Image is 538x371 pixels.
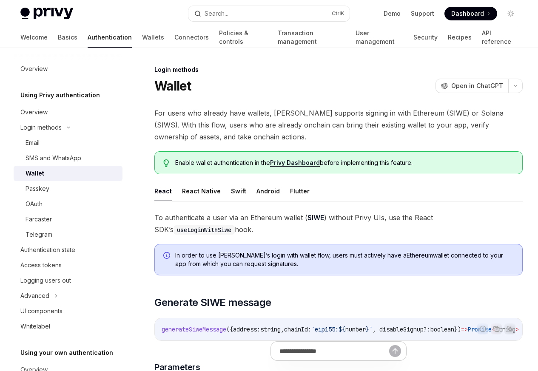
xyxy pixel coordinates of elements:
[14,105,122,120] a: Overview
[14,135,122,150] a: Email
[444,7,497,20] a: Dashboard
[26,214,52,224] div: Farcaster
[454,326,461,333] span: })
[451,9,484,18] span: Dashboard
[226,326,233,333] span: ({
[384,9,401,18] a: Demo
[154,296,271,309] span: Generate SIWE message
[270,159,320,167] a: Privy Dashboard
[284,326,311,333] span: chainId:
[26,138,40,148] div: Email
[256,181,280,201] button: Android
[162,326,226,333] span: generateSiweMessage
[26,229,52,240] div: Telegram
[477,323,488,334] button: Report incorrect code
[14,273,122,288] a: Logging users out
[14,288,122,303] button: Advanced
[154,107,523,143] span: For users who already have wallets, [PERSON_NAME] supports signing in with Ethereum (SIWE) or Sol...
[142,27,164,48] a: Wallets
[20,90,100,100] h5: Using Privy authentication
[389,345,401,357] button: Send message
[233,326,260,333] span: address:
[373,326,427,333] span: , disableSignup?
[20,245,75,255] div: Authentication state
[461,326,468,333] span: =>
[339,326,345,333] span: ${
[14,227,122,242] a: Telegram
[14,181,122,196] a: Passkey
[468,326,492,333] span: Promise
[345,326,366,333] span: number
[14,319,122,334] a: Whitelabel
[20,27,48,48] a: Welcome
[504,7,518,20] button: Toggle dark mode
[154,212,523,235] span: To authenticate a user via an Ethereum wallet ( ) without Privy UIs, use the React SDK’s hook.
[188,6,350,21] button: Search...CtrlK
[14,150,122,166] a: SMS and WhatsApp
[20,8,73,20] img: light logo
[20,260,62,270] div: Access tokens
[58,27,77,48] a: Basics
[369,326,373,333] span: `
[20,348,113,358] h5: Using your own authentication
[154,78,191,93] h1: Wallet
[482,27,518,48] a: API reference
[88,27,132,48] a: Authentication
[366,326,369,333] span: }
[491,323,502,334] button: Copy the contents from the code block
[182,181,221,201] button: React Native
[20,321,50,331] div: Whitelabel
[260,326,281,333] span: string
[163,252,172,261] svg: Info
[20,64,48,74] div: Overview
[154,181,172,201] button: React
[231,181,246,201] button: Swift
[174,225,235,235] code: useLoginWithSiwe
[278,27,345,48] a: Transaction management
[332,10,344,17] span: Ctrl K
[356,27,404,48] a: User management
[205,8,228,19] div: Search...
[14,61,122,76] a: Overview
[290,181,310,201] button: Flutter
[14,258,122,273] a: Access tokens
[427,326,430,333] span: :
[451,82,503,90] span: Open in ChatGPT
[20,291,49,301] div: Advanced
[26,184,49,194] div: Passkey
[504,323,515,334] button: Ask AI
[20,275,71,286] div: Logging users out
[14,212,122,227] a: Farcaster
[20,306,63,316] div: UI components
[281,326,284,333] span: ,
[20,122,62,133] div: Login methods
[175,251,514,268] span: In order to use [PERSON_NAME]’s login with wallet flow, users must actively have a Ethereum walle...
[14,120,122,135] button: Login methods
[163,159,169,167] svg: Tip
[20,107,48,117] div: Overview
[311,326,339,333] span: `eip155:
[26,168,44,178] div: Wallet
[413,27,438,48] a: Security
[14,196,122,212] a: OAuth
[26,153,81,163] div: SMS and WhatsApp
[154,65,523,74] div: Login methods
[279,342,389,360] input: Ask a question...
[175,159,514,167] span: Enable wallet authentication in the before implementing this feature.
[14,303,122,319] a: UI components
[174,27,209,48] a: Connectors
[219,27,268,48] a: Policies & controls
[430,326,454,333] span: boolean
[307,213,324,222] a: SIWE
[448,27,472,48] a: Recipes
[26,199,43,209] div: OAuth
[515,326,519,333] span: >
[436,79,508,93] button: Open in ChatGPT
[14,242,122,258] a: Authentication state
[14,166,122,181] a: Wallet
[411,9,434,18] a: Support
